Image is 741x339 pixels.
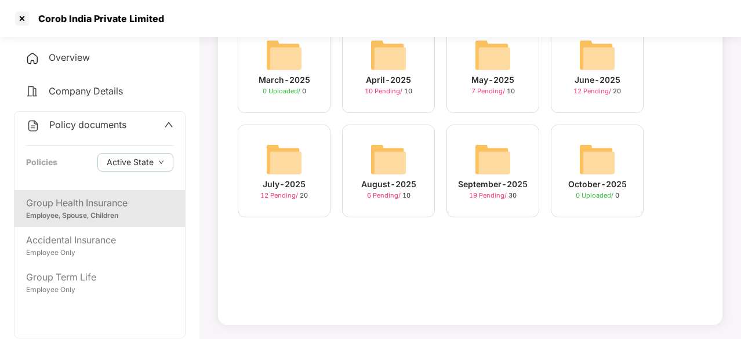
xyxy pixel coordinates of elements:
div: Policies [26,156,57,169]
div: 30 [469,191,517,201]
div: July-2025 [263,178,306,191]
span: 10 Pending / [365,87,404,95]
span: 19 Pending / [469,191,508,199]
div: Corob India Private Limited [31,13,164,24]
span: 0 Uploaded / [576,191,615,199]
div: 10 [365,86,412,96]
div: March-2025 [259,74,310,86]
div: September-2025 [458,178,528,191]
img: svg+xml;base64,PHN2ZyB4bWxucz0iaHR0cDovL3d3dy53My5vcmcvMjAwMC9zdmciIHdpZHRoPSI2NCIgaGVpZ2h0PSI2NC... [474,141,511,178]
img: svg+xml;base64,PHN2ZyB4bWxucz0iaHR0cDovL3d3dy53My5vcmcvMjAwMC9zdmciIHdpZHRoPSI2NCIgaGVpZ2h0PSI2NC... [266,141,303,178]
img: svg+xml;base64,PHN2ZyB4bWxucz0iaHR0cDovL3d3dy53My5vcmcvMjAwMC9zdmciIHdpZHRoPSI2NCIgaGVpZ2h0PSI2NC... [474,37,511,74]
span: Company Details [49,85,123,97]
div: 0 [576,191,619,201]
span: Overview [49,52,90,63]
div: October-2025 [568,178,627,191]
span: Active State [107,156,154,169]
div: 10 [471,86,515,96]
div: Employee, Spouse, Children [26,210,173,221]
div: June-2025 [575,74,620,86]
span: 12 Pending / [260,191,300,199]
button: Active Statedown [97,153,173,172]
img: svg+xml;base64,PHN2ZyB4bWxucz0iaHR0cDovL3d3dy53My5vcmcvMjAwMC9zdmciIHdpZHRoPSIyNCIgaGVpZ2h0PSIyNC... [26,85,39,99]
span: up [164,120,173,129]
div: Group Health Insurance [26,196,173,210]
div: August-2025 [361,178,416,191]
span: down [158,159,164,166]
div: 0 [263,86,306,96]
div: 20 [573,86,621,96]
img: svg+xml;base64,PHN2ZyB4bWxucz0iaHR0cDovL3d3dy53My5vcmcvMjAwMC9zdmciIHdpZHRoPSI2NCIgaGVpZ2h0PSI2NC... [370,141,407,178]
div: Accidental Insurance [26,233,173,247]
span: 0 Uploaded / [263,87,302,95]
span: 7 Pending / [471,87,507,95]
div: Employee Only [26,285,173,296]
span: Policy documents [49,119,126,130]
div: April-2025 [366,74,411,86]
img: svg+xml;base64,PHN2ZyB4bWxucz0iaHR0cDovL3d3dy53My5vcmcvMjAwMC9zdmciIHdpZHRoPSI2NCIgaGVpZ2h0PSI2NC... [579,37,616,74]
div: 10 [367,191,411,201]
img: svg+xml;base64,PHN2ZyB4bWxucz0iaHR0cDovL3d3dy53My5vcmcvMjAwMC9zdmciIHdpZHRoPSI2NCIgaGVpZ2h0PSI2NC... [579,141,616,178]
img: svg+xml;base64,PHN2ZyB4bWxucz0iaHR0cDovL3d3dy53My5vcmcvMjAwMC9zdmciIHdpZHRoPSI2NCIgaGVpZ2h0PSI2NC... [266,37,303,74]
span: 6 Pending / [367,191,402,199]
div: May-2025 [471,74,514,86]
img: svg+xml;base64,PHN2ZyB4bWxucz0iaHR0cDovL3d3dy53My5vcmcvMjAwMC9zdmciIHdpZHRoPSIyNCIgaGVpZ2h0PSIyNC... [26,52,39,65]
div: 20 [260,191,308,201]
img: svg+xml;base64,PHN2ZyB4bWxucz0iaHR0cDovL3d3dy53My5vcmcvMjAwMC9zdmciIHdpZHRoPSI2NCIgaGVpZ2h0PSI2NC... [370,37,407,74]
div: Group Term Life [26,270,173,285]
img: svg+xml;base64,PHN2ZyB4bWxucz0iaHR0cDovL3d3dy53My5vcmcvMjAwMC9zdmciIHdpZHRoPSIyNCIgaGVpZ2h0PSIyNC... [26,119,40,133]
span: 12 Pending / [573,87,613,95]
div: Employee Only [26,247,173,258]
